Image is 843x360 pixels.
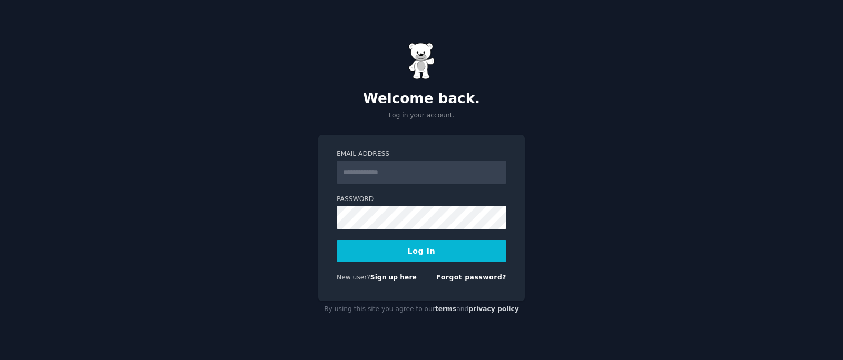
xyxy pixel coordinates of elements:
[337,274,370,281] span: New user?
[436,274,506,281] a: Forgot password?
[468,305,519,313] a: privacy policy
[370,274,417,281] a: Sign up here
[318,301,525,318] div: By using this site you agree to our and
[337,240,506,262] button: Log In
[435,305,456,313] a: terms
[318,111,525,121] p: Log in your account.
[408,43,435,79] img: Gummy Bear
[337,149,506,159] label: Email Address
[337,195,506,204] label: Password
[318,91,525,107] h2: Welcome back.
